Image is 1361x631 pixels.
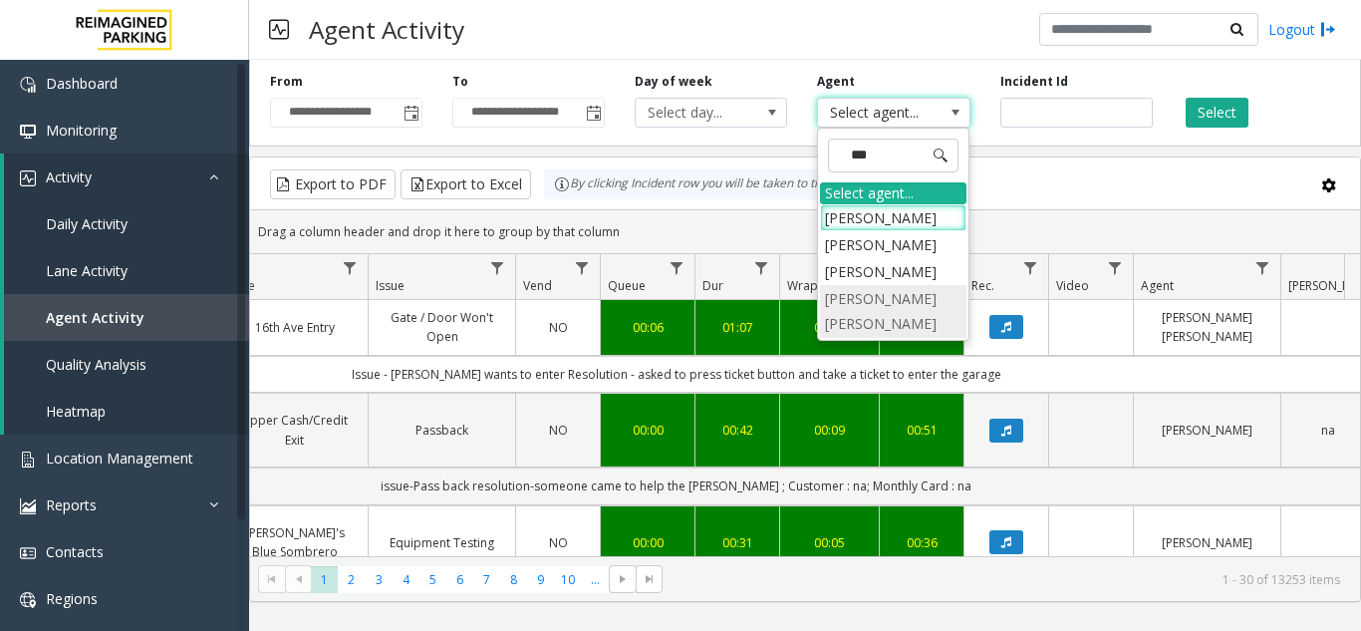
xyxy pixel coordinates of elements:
[1320,19,1336,40] img: logout
[818,99,939,127] span: Select agent...
[608,277,646,294] span: Queue
[250,254,1360,556] div: Data table
[707,318,767,337] a: 01:07
[46,308,144,327] span: Agent Activity
[4,341,249,388] a: Quality Analysis
[20,452,36,468] img: 'icon'
[1146,308,1268,346] a: [PERSON_NAME] [PERSON_NAME]
[544,169,958,199] div: By clicking Incident row you will be taken to the incident details page.
[381,421,503,440] a: Passback
[787,277,833,294] span: Wrapup
[46,402,106,421] span: Heatmap
[20,77,36,93] img: 'icon'
[446,566,473,593] span: Page 6
[820,182,966,204] div: Select agent...
[1017,254,1044,281] a: Rec. Filter Menu
[609,565,636,593] span: Go to the next page
[20,545,36,561] img: 'icon'
[569,254,596,281] a: Vend Filter Menu
[20,124,36,140] img: 'icon'
[528,421,588,440] a: NO
[528,533,588,552] a: NO
[792,533,867,552] a: 00:05
[613,421,682,440] div: 00:00
[707,533,767,552] a: 00:31
[675,571,1340,588] kendo-pager-info: 1 - 30 of 13253 items
[233,411,356,449] a: Upper Cash/Credit Exit
[4,388,249,435] a: Heatmap
[1056,277,1089,294] span: Video
[892,533,952,552] div: 00:36
[376,277,405,294] span: Issue
[820,204,966,231] li: [PERSON_NAME]
[452,73,468,91] label: To
[792,318,867,337] a: 00:01
[707,421,767,440] a: 00:42
[1268,19,1336,40] a: Logout
[299,5,474,54] h3: Agent Activity
[635,73,712,91] label: Day of week
[269,5,289,54] img: pageIcon
[4,247,249,294] a: Lane Activity
[554,176,570,192] img: infoIcon.svg
[46,261,128,280] span: Lane Activity
[20,592,36,608] img: 'icon'
[46,589,98,608] span: Regions
[500,566,527,593] span: Page 8
[636,565,663,593] span: Go to the last page
[664,254,690,281] a: Queue Filter Menu
[1141,277,1174,294] span: Agent
[613,533,682,552] a: 00:00
[820,231,966,258] li: [PERSON_NAME]
[527,566,554,593] span: Page 9
[1186,98,1248,128] button: Select
[20,498,36,514] img: 'icon'
[615,571,631,587] span: Go to the next page
[1249,254,1276,281] a: Agent Filter Menu
[381,533,503,552] a: Equipment Testing
[233,318,356,337] a: 16th Ave Entry
[817,73,855,91] label: Agent
[400,99,421,127] span: Toggle popup
[366,566,393,593] span: Page 3
[748,254,775,281] a: Dur Filter Menu
[337,254,364,281] a: Lane Filter Menu
[1146,421,1268,440] a: [PERSON_NAME]
[4,154,249,200] a: Activity
[401,169,531,199] button: Export to Excel
[4,200,249,247] a: Daily Activity
[338,566,365,593] span: Page 2
[549,422,568,439] span: NO
[613,318,682,337] a: 00:06
[419,566,446,593] span: Page 5
[46,214,128,233] span: Daily Activity
[484,254,511,281] a: Issue Filter Menu
[1102,254,1129,281] a: Video Filter Menu
[46,74,118,93] span: Dashboard
[582,99,604,127] span: Toggle popup
[892,421,952,440] a: 00:51
[46,355,146,374] span: Quality Analysis
[46,167,92,186] span: Activity
[549,534,568,551] span: NO
[820,285,966,337] li: [PERSON_NAME] [PERSON_NAME]
[250,214,1360,249] div: Drag a column header and drop it here to group by that column
[4,294,249,341] a: Agent Activity
[473,566,500,593] span: Page 7
[549,319,568,336] span: NO
[311,566,338,593] span: Page 1
[702,277,723,294] span: Dur
[46,495,97,514] span: Reports
[1000,73,1068,91] label: Incident Id
[792,421,867,440] a: 00:09
[20,170,36,186] img: 'icon'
